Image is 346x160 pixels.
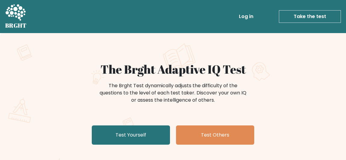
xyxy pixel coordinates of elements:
a: BRGHT [5,2,27,31]
a: Test Yourself [92,125,170,145]
a: Log in [236,11,256,23]
h5: BRGHT [5,22,27,29]
h1: The Brght Adaptive IQ Test [26,62,320,76]
a: Take the test [279,10,341,23]
a: Test Others [176,125,254,145]
div: The Brght Test dynamically adjusts the difficulty of the questions to the level of each test take... [98,82,248,104]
